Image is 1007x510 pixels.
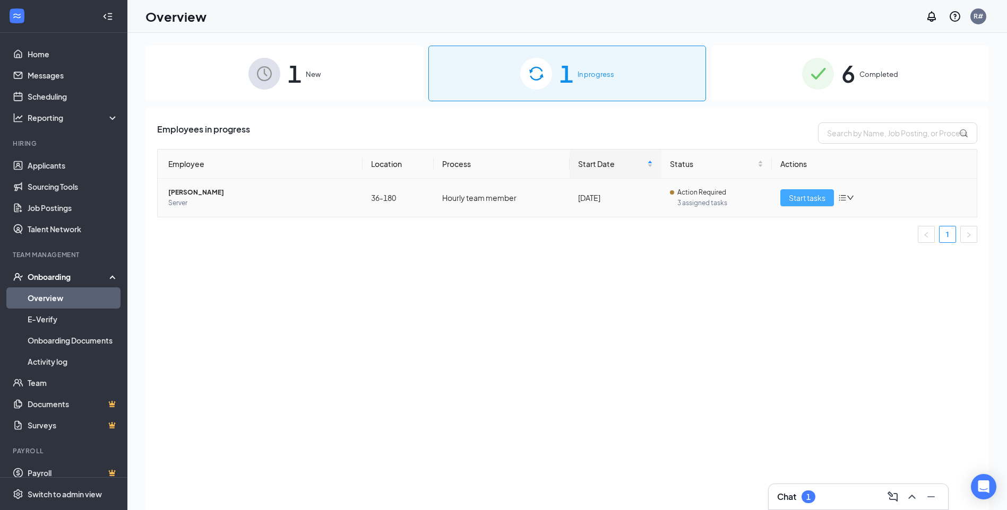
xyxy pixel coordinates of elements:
[28,218,118,240] a: Talent Network
[838,194,847,202] span: bars
[966,232,972,238] span: right
[918,226,935,243] li: Previous Page
[13,250,116,259] div: Team Management
[974,12,983,21] div: R#
[677,198,764,208] span: 3 assigned tasks
[28,351,118,372] a: Activity log
[158,150,363,179] th: Employee
[806,493,811,502] div: 1
[772,150,977,179] th: Actions
[818,122,977,144] input: Search by Name, Job Posting, or Process
[789,192,825,204] span: Start tasks
[971,474,996,499] div: Open Intercom Messenger
[923,232,929,238] span: left
[28,43,118,65] a: Home
[777,491,796,503] h3: Chat
[28,65,118,86] a: Messages
[939,226,956,243] li: 1
[434,179,570,217] td: Hourly team member
[28,197,118,218] a: Job Postings
[960,226,977,243] button: right
[168,187,354,198] span: [PERSON_NAME]
[28,155,118,176] a: Applicants
[306,69,321,80] span: New
[925,490,937,503] svg: Minimize
[940,226,956,242] a: 1
[949,10,961,23] svg: QuestionInfo
[578,69,614,80] span: In progress
[560,55,573,92] span: 1
[578,192,653,204] div: [DATE]
[168,198,354,208] span: Server
[145,7,206,25] h1: Overview
[157,122,250,144] span: Employees in progress
[859,69,898,80] span: Completed
[28,330,118,351] a: Onboarding Documents
[28,462,118,483] a: PayrollCrown
[288,55,302,92] span: 1
[13,446,116,455] div: Payroll
[960,226,977,243] li: Next Page
[28,86,118,107] a: Scheduling
[28,112,119,123] div: Reporting
[28,176,118,197] a: Sourcing Tools
[661,150,772,179] th: Status
[13,489,23,499] svg: Settings
[13,271,23,282] svg: UserCheck
[886,490,899,503] svg: ComposeMessage
[13,139,116,148] div: Hiring
[884,488,901,505] button: ComposeMessage
[28,287,118,309] a: Overview
[677,187,726,198] span: Action Required
[12,11,22,21] svg: WorkstreamLogo
[903,488,920,505] button: ChevronUp
[918,226,935,243] button: left
[925,10,938,23] svg: Notifications
[363,179,434,217] td: 36-180
[847,194,854,201] span: down
[28,309,118,330] a: E-Verify
[28,489,102,499] div: Switch to admin view
[841,55,855,92] span: 6
[923,488,940,505] button: Minimize
[578,158,645,170] span: Start Date
[28,271,109,282] div: Onboarding
[28,372,118,393] a: Team
[363,150,434,179] th: Location
[670,158,756,170] span: Status
[780,189,834,206] button: Start tasks
[434,150,570,179] th: Process
[28,415,118,436] a: SurveysCrown
[13,112,23,123] svg: Analysis
[906,490,918,503] svg: ChevronUp
[102,11,113,22] svg: Collapse
[28,393,118,415] a: DocumentsCrown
